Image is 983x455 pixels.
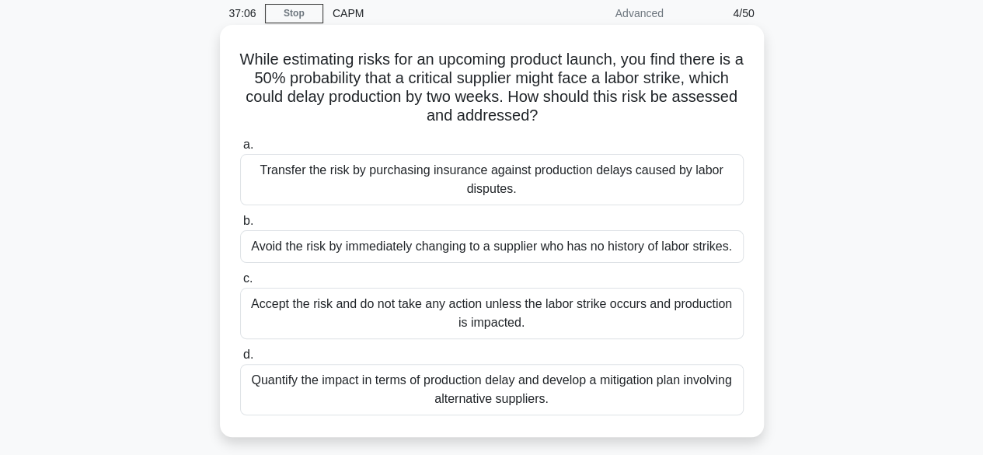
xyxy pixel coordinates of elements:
div: Transfer the risk by purchasing insurance against production delays caused by labor disputes. [240,154,744,205]
span: d. [243,348,253,361]
div: Avoid the risk by immediately changing to a supplier who has no history of labor strikes. [240,230,744,263]
span: c. [243,271,253,285]
span: b. [243,214,253,227]
div: Quantify the impact in terms of production delay and develop a mitigation plan involving alternat... [240,364,744,415]
h5: While estimating risks for an upcoming product launch, you find there is a 50% probability that a... [239,50,745,126]
span: a. [243,138,253,151]
a: Stop [265,4,323,23]
div: Accept the risk and do not take any action unless the labor strike occurs and production is impac... [240,288,744,339]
